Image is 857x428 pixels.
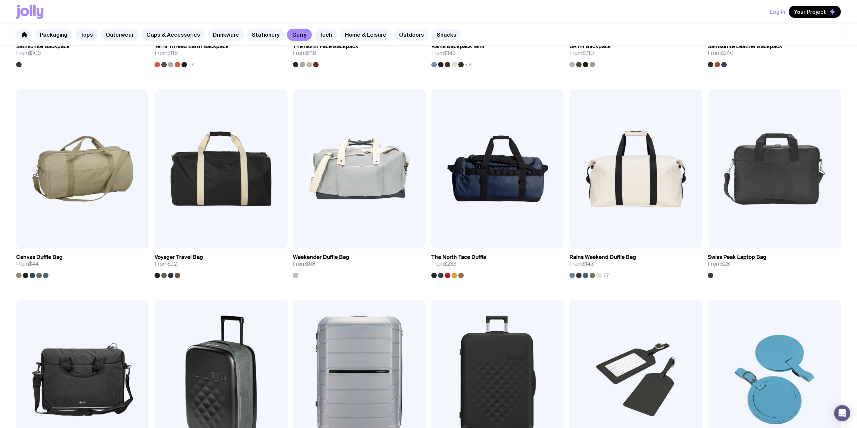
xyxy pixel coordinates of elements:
span: +7 [603,273,609,278]
span: $240 [721,50,734,57]
span: $118 [167,50,178,57]
a: The North Face BackpackFrom$118 [293,38,426,67]
a: Outdoors [394,29,429,41]
span: From [708,50,734,57]
span: $92 [167,260,177,267]
h3: Samsonite Backpack [16,43,70,50]
h3: Voyager Travel Bag [155,254,203,261]
a: Carry [287,29,312,41]
h3: Swiss Peak Laptop Bag [708,254,766,261]
span: From [431,261,456,267]
span: +4 [188,62,195,67]
button: Log In [770,6,785,18]
span: From [16,50,41,57]
a: Drinkware [207,29,244,41]
h3: Weekender Duffle Bag [293,254,349,261]
h3: URTH Backpack [569,43,611,50]
a: Tops [75,29,98,41]
span: From [431,50,456,57]
a: Samsonite Leather BackpackFrom$240 [708,38,841,67]
span: From [16,261,39,267]
a: Tech [314,29,337,41]
span: $143 [582,260,594,267]
a: Snacks [431,29,462,41]
h3: The North Face Duffle [431,254,486,261]
span: $118 [306,50,316,57]
span: From [293,261,316,267]
span: From [569,50,594,57]
a: Home & Leisure [339,29,392,41]
h3: Rains Weekend Duffle Bag [569,254,636,261]
a: Rains Weekend Duffle BagFrom$143+7 [569,249,702,278]
a: Stationery [246,29,285,41]
span: $44 [29,260,39,267]
span: $103 [29,50,41,57]
h3: Rains Backpack Mini [431,43,484,50]
a: Caps & Accessories [141,29,205,41]
span: From [155,261,177,267]
a: Voyager Travel BagFrom$92 [155,249,288,278]
h3: Samsonite Leather Backpack [708,43,782,50]
a: The North Face DuffleFrom$233 [431,249,564,278]
span: $68 [306,260,316,267]
a: URTH BackpackFrom$210 [569,38,702,67]
span: $28 [721,260,730,267]
a: Samsonite BackpackFrom$103 [16,38,149,67]
span: From [569,261,594,267]
span: From [155,50,178,57]
span: Your Project [794,8,826,15]
a: Weekender Duffle BagFrom$68 [293,249,426,278]
span: $233 [444,260,456,267]
span: From [293,50,316,57]
a: Rains Backpack MiniFrom$143+6 [431,38,564,67]
h3: The North Face Backpack [293,43,358,50]
span: $143 [444,50,456,57]
a: Packaging [34,29,73,41]
h3: Canvas Duffle Bag [16,254,63,261]
span: +6 [465,62,471,67]
span: $210 [582,50,594,57]
h3: Terra Thread Earth Backpack [155,43,229,50]
a: Outerwear [100,29,139,41]
a: Swiss Peak Laptop BagFrom$28 [708,249,841,278]
span: From [708,261,730,267]
button: Your Project [789,6,841,18]
div: Open Intercom Messenger [834,405,850,421]
a: Canvas Duffle BagFrom$44 [16,249,149,278]
a: Terra Thread Earth BackpackFrom$118+4 [155,38,288,67]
